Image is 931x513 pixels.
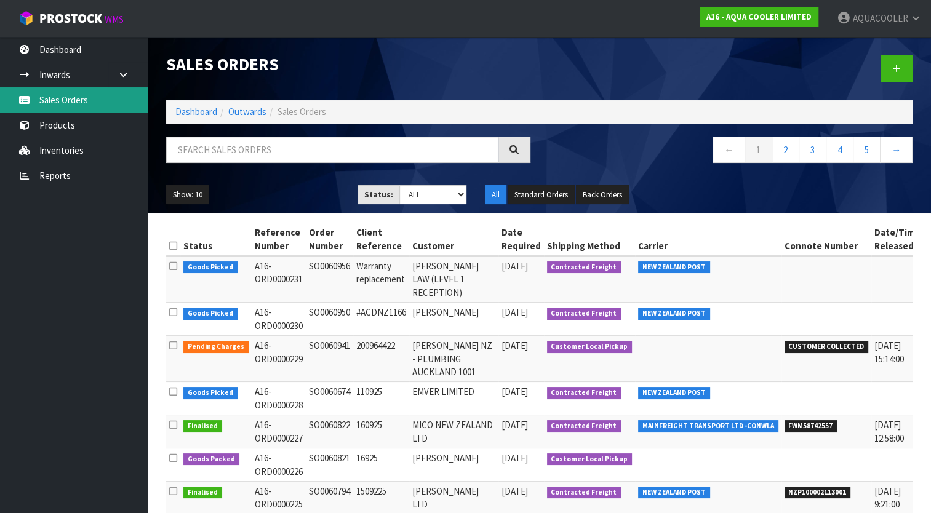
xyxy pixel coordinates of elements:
[874,419,904,443] span: [DATE] 12:58:00
[166,55,530,74] h1: Sales Orders
[638,387,710,399] span: NEW ZEALAND POST
[547,453,633,466] span: Customer Local Pickup
[547,308,621,320] span: Contracted Freight
[409,223,498,256] th: Customer
[547,387,621,399] span: Contracted Freight
[306,415,353,448] td: SO0060822
[638,308,710,320] span: NEW ZEALAND POST
[409,415,498,448] td: MICO NEW ZEALAND LTD
[501,485,528,497] span: [DATE]
[353,303,409,336] td: #ACDNZ1166
[409,336,498,382] td: [PERSON_NAME] NZ - PLUMBING AUCKLAND 1001
[544,223,636,256] th: Shipping Method
[353,223,409,256] th: Client Reference
[501,452,528,464] span: [DATE]
[853,12,908,24] span: AQUACOOLER
[105,14,124,25] small: WMS
[638,420,778,432] span: MAINFREIGHT TRANSPORT LTD -CONWLA
[306,256,353,303] td: SO0060956
[713,137,745,163] a: ←
[785,420,837,432] span: FWM58742557
[409,303,498,336] td: [PERSON_NAME]
[871,223,923,256] th: Date/Time Released
[781,223,872,256] th: Connote Number
[39,10,102,26] span: ProStock
[306,303,353,336] td: SO0060950
[183,308,238,320] span: Goods Picked
[252,448,306,482] td: A16-ORD0000226
[306,336,353,382] td: SO0060941
[252,336,306,382] td: A16-ORD0000229
[549,137,913,167] nav: Page navigation
[498,223,544,256] th: Date Required
[785,341,869,353] span: CUSTOMER COLLECTED
[638,487,710,499] span: NEW ZEALAND POST
[180,223,252,256] th: Status
[183,420,222,432] span: Finalised
[409,448,498,482] td: [PERSON_NAME]
[409,382,498,415] td: EMVER LIMITED
[826,137,853,163] a: 4
[785,487,851,499] span: NZP100002113001
[353,448,409,482] td: 16925
[547,487,621,499] span: Contracted Freight
[547,420,621,432] span: Contracted Freight
[874,340,904,364] span: [DATE] 15:14:00
[485,185,506,205] button: All
[635,223,781,256] th: Carrier
[306,448,353,482] td: SO0060821
[306,223,353,256] th: Order Number
[799,137,826,163] a: 3
[576,185,629,205] button: Back Orders
[278,106,326,117] span: Sales Orders
[508,185,575,205] button: Standard Orders
[706,12,812,22] strong: A16 - AQUA COOLER LIMITED
[853,137,881,163] a: 5
[252,415,306,448] td: A16-ORD0000227
[353,415,409,448] td: 160925
[252,303,306,336] td: A16-ORD0000230
[501,419,528,431] span: [DATE]
[252,256,306,303] td: A16-ORD0000231
[18,10,34,26] img: cube-alt.png
[547,261,621,274] span: Contracted Freight
[772,137,799,163] a: 2
[252,223,306,256] th: Reference Number
[353,382,409,415] td: 110925
[166,185,209,205] button: Show: 10
[306,382,353,415] td: SO0060674
[252,382,306,415] td: A16-ORD0000228
[874,485,901,510] span: [DATE] 9:21:00
[353,336,409,382] td: 200964422
[183,487,222,499] span: Finalised
[501,260,528,272] span: [DATE]
[409,256,498,303] td: [PERSON_NAME] LAW (LEVEL 1 RECEPTION)
[364,189,393,200] strong: Status:
[353,256,409,303] td: Warranty replacement
[547,341,633,353] span: Customer Local Pickup
[501,386,528,397] span: [DATE]
[183,387,238,399] span: Goods Picked
[183,453,239,466] span: Goods Packed
[166,137,498,163] input: Search sales orders
[880,137,913,163] a: →
[175,106,217,117] a: Dashboard
[183,261,238,274] span: Goods Picked
[501,340,528,351] span: [DATE]
[183,341,249,353] span: Pending Charges
[501,306,528,318] span: [DATE]
[228,106,266,117] a: Outwards
[745,137,772,163] a: 1
[638,261,710,274] span: NEW ZEALAND POST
